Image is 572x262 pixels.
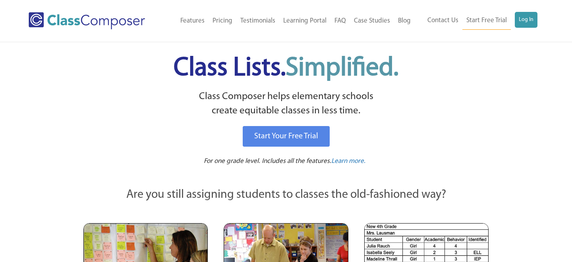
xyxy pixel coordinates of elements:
a: Learn more. [331,157,365,166]
p: Are you still assigning students to classes the old-fashioned way? [83,186,489,204]
a: Contact Us [423,12,462,29]
nav: Header Menu [415,12,537,30]
p: Class Composer helps elementary schools create equitable classes in less time. [82,90,490,119]
a: Case Studies [350,12,394,30]
span: For one grade level. Includes all the features. [204,158,331,164]
span: Start Your Free Trial [254,132,318,140]
span: Simplified. [286,55,398,81]
a: Start Free Trial [462,12,511,30]
a: Log In [515,12,537,28]
a: Features [176,12,209,30]
a: Start Your Free Trial [243,126,330,147]
span: Learn more. [331,158,365,164]
span: Class Lists. [174,55,398,81]
a: Testimonials [236,12,279,30]
a: Learning Portal [279,12,330,30]
a: Blog [394,12,415,30]
a: Pricing [209,12,236,30]
nav: Header Menu [163,12,415,30]
a: FAQ [330,12,350,30]
img: Class Composer [29,12,145,29]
